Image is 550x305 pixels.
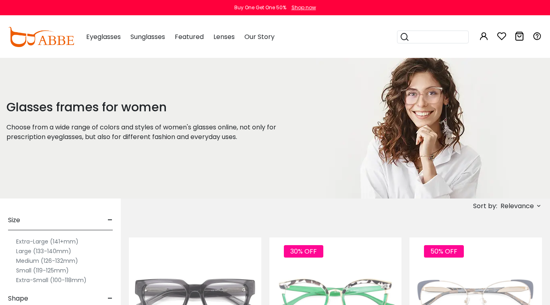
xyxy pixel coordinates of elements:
p: Choose from a wide range of colors and styles of women's glasses online, not only for prescriptio... [6,123,296,142]
label: Extra-Small (100-118mm) [16,275,87,285]
span: Our Story [244,32,275,41]
label: Small (119-125mm) [16,266,69,275]
span: 30% OFF [284,245,323,258]
h1: Glasses frames for women [6,100,296,115]
div: Shop now [292,4,316,11]
a: Shop now [287,4,316,11]
span: Lenses [213,32,235,41]
span: Featured [175,32,204,41]
span: Relevance [500,199,534,213]
span: Sunglasses [130,32,165,41]
img: abbeglasses.com [8,27,74,47]
img: glasses frames for women [316,58,521,199]
div: Buy One Get One 50% [234,4,286,11]
label: Medium (126-132mm) [16,256,78,266]
span: - [108,211,113,230]
label: Large (133-140mm) [16,246,71,256]
span: Sort by: [473,201,497,211]
label: Extra-Large (141+mm) [16,237,79,246]
span: Size [8,211,20,230]
span: Eyeglasses [86,32,121,41]
span: 50% OFF [424,245,464,258]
